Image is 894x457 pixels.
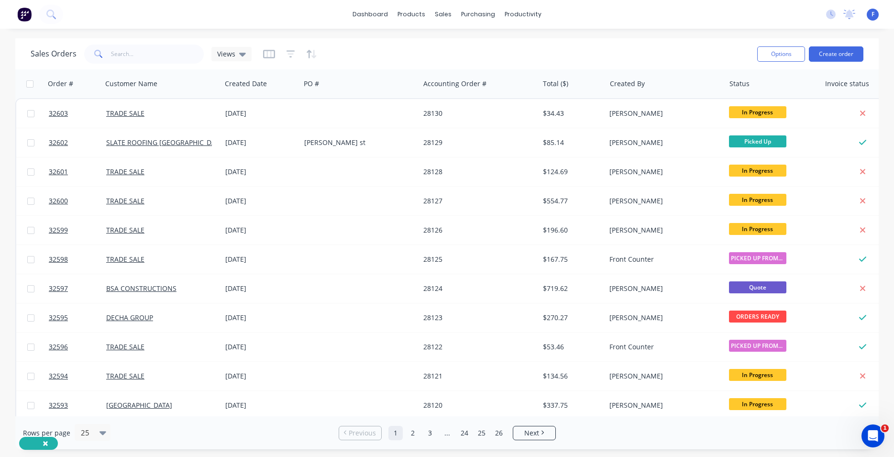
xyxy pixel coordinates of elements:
[609,109,716,118] div: [PERSON_NAME]
[49,245,106,274] a: 32598
[729,311,786,323] span: ORDERS READY
[393,7,430,22] div: products
[729,398,786,410] span: In Progress
[49,342,68,352] span: 32596
[729,252,786,264] span: PICKED UP FROM ...
[729,79,750,89] div: Status
[609,196,716,206] div: [PERSON_NAME]
[225,109,297,118] div: [DATE]
[225,225,297,235] div: [DATE]
[106,255,144,264] a: TRADE SALE
[423,371,530,381] div: 28121
[500,7,546,22] div: productivity
[225,167,297,177] div: [DATE]
[225,313,297,323] div: [DATE]
[609,342,716,352] div: Front Counter
[543,167,599,177] div: $124.69
[609,225,716,235] div: [PERSON_NAME]
[49,157,106,186] a: 32601
[809,46,863,62] button: Create order
[423,342,530,352] div: 28122
[543,284,599,293] div: $719.62
[349,428,376,438] span: Previous
[49,333,106,361] a: 32596
[106,313,153,322] a: DECHA GROUP
[33,432,58,455] button: Close
[729,340,786,352] span: PICKED UP FROM ...
[106,167,144,176] a: TRADE SALE
[729,165,786,177] span: In Progress
[304,138,410,147] div: [PERSON_NAME] st
[757,46,805,62] button: Options
[106,109,144,118] a: TRADE SALE
[423,255,530,264] div: 28125
[456,7,500,22] div: purchasing
[106,138,225,147] a: SLATE ROOFING [GEOGRAPHIC_DATA]
[881,424,889,432] span: 1
[729,106,786,118] span: In Progress
[225,255,297,264] div: [DATE]
[225,284,297,293] div: [DATE]
[49,216,106,245] a: 32599
[543,371,599,381] div: $134.56
[543,109,599,118] div: $34.43
[335,426,560,440] ul: Pagination
[423,426,437,440] a: Page 3
[31,49,77,58] h1: Sales Orders
[49,109,68,118] span: 32603
[825,79,869,89] div: Invoice status
[423,401,530,410] div: 28120
[106,342,144,351] a: TRADE SALE
[49,99,106,128] a: 32603
[106,225,144,234] a: TRADE SALE
[430,7,456,22] div: sales
[729,369,786,381] span: In Progress
[49,391,106,420] a: 32593
[111,45,204,64] input: Search...
[440,426,454,440] a: Jump forward
[729,135,786,147] span: Picked Up
[339,428,381,438] a: Previous page
[106,196,144,205] a: TRADE SALE
[543,79,568,89] div: Total ($)
[475,426,489,440] a: Page 25
[423,79,486,89] div: Accounting Order #
[225,138,297,147] div: [DATE]
[225,342,297,352] div: [DATE]
[49,401,68,410] span: 32593
[17,7,32,22] img: Factory
[106,284,177,293] a: BSA CONSTRUCTIONS
[543,196,599,206] div: $554.77
[423,109,530,118] div: 28130
[423,284,530,293] div: 28124
[49,284,68,293] span: 32597
[543,225,599,235] div: $196.60
[543,138,599,147] div: $85.14
[49,167,68,177] span: 32601
[513,428,555,438] a: Next page
[49,313,68,323] span: 32595
[48,79,73,89] div: Order #
[609,371,716,381] div: [PERSON_NAME]
[304,79,319,89] div: PO #
[609,167,716,177] div: [PERSON_NAME]
[49,303,106,332] a: 32595
[106,371,144,380] a: TRADE SALE
[225,401,297,410] div: [DATE]
[49,225,68,235] span: 32599
[406,426,420,440] a: Page 2
[388,426,403,440] a: Page 1 is your current page
[457,426,472,440] a: Page 24
[225,79,267,89] div: Created Date
[423,225,530,235] div: 28126
[105,79,157,89] div: Customer Name
[543,255,599,264] div: $167.75
[609,401,716,410] div: [PERSON_NAME]
[872,10,874,19] span: F
[543,313,599,323] div: $270.27
[49,274,106,303] a: 32597
[492,426,506,440] a: Page 26
[729,194,786,206] span: In Progress
[609,313,716,323] div: [PERSON_NAME]
[423,313,530,323] div: 28123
